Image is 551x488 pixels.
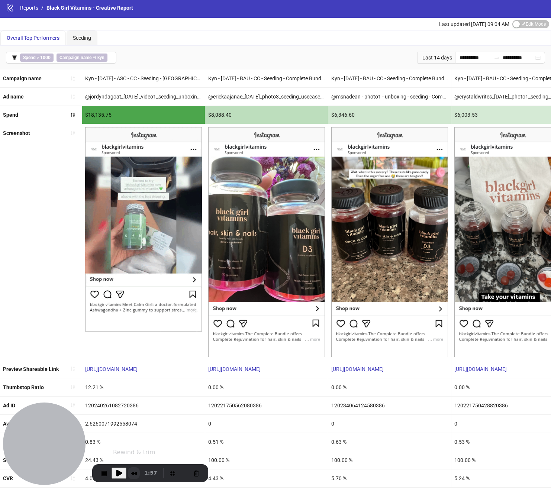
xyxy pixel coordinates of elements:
[331,366,384,372] a: [URL][DOMAIN_NAME]
[3,94,24,100] b: Ad name
[328,433,451,451] div: 0.63 %
[418,52,455,64] div: Last 14 days
[82,378,205,396] div: 12.21 %
[494,55,500,61] span: swap-right
[331,127,448,356] img: Screenshot 120234064124580386
[57,54,107,62] span: ∋
[40,55,51,60] b: 1000
[3,75,42,81] b: Campaign name
[328,378,451,396] div: 0.00 %
[205,70,328,87] div: Kyn - [DATE] - BAU - CC - Seeding - Complete Bundle Page
[205,433,328,451] div: 0.51 %
[41,4,43,12] li: /
[328,106,451,124] div: $6,346.60
[82,451,205,469] div: 24.43 %
[82,397,205,414] div: 120240261082720386
[208,366,261,372] a: [URL][DOMAIN_NAME]
[6,52,116,64] button: Spend > 1000Campaign name ∋ kyn
[82,88,205,106] div: @jordyndagoat_[DATE]_video1_seeding_unboxing_ashwagandha_blackgirlvitamins__iter0
[439,21,509,27] span: Last updated [DATE] 09:04 AM
[205,88,328,106] div: @erickaajanae_[DATE]_photo3_seeding_usecase_CompleteBundle_blackgirlvitamins.jpg
[328,415,451,433] div: 0
[85,366,138,372] a: [URL][DOMAIN_NAME]
[208,127,325,356] img: Screenshot 120221750562080386
[328,451,451,469] div: 100.00 %
[205,469,328,487] div: 4.43 %
[205,106,328,124] div: $8,088.40
[70,384,75,390] span: sort-ascending
[7,35,59,41] span: Overall Top Performers
[82,433,205,451] div: 0.83 %
[205,378,328,396] div: 0.00 %
[20,54,54,62] span: >
[12,55,17,60] span: filter
[3,130,30,136] b: Screenshot
[70,112,75,117] span: sort-descending
[3,366,59,372] b: Preview Shareable Link
[328,70,451,87] div: Kyn - [DATE] - BAU - CC - Seeding - Complete Bundle Page
[70,130,75,136] span: sort-ascending
[46,5,133,11] span: Black Girl Vitamins - Creative Report
[328,469,451,487] div: 5.70 %
[70,366,75,371] span: sort-ascending
[70,76,75,81] span: sort-ascending
[494,55,500,61] span: to
[205,397,328,414] div: 120221750562080386
[85,127,202,332] img: Screenshot 120240261082720386
[328,397,451,414] div: 120234064124580386
[328,88,451,106] div: @msnadean - photo1 - unboxing - seeding - CompleteBundle - PDP
[205,451,328,469] div: 100.00 %
[23,55,36,60] b: Spend
[73,35,91,41] span: Seeding
[3,112,18,118] b: Spend
[70,94,75,99] span: sort-ascending
[97,55,104,60] b: kyn
[82,106,205,124] div: $18,135.75
[59,55,91,60] b: Campaign name
[82,70,205,87] div: Kyn - [DATE] - ASC - CC - Seeding - [GEOGRAPHIC_DATA]
[3,384,44,390] b: Thumbstop Ratio
[454,366,507,372] a: [URL][DOMAIN_NAME]
[19,4,40,12] a: Reports
[82,415,205,433] div: 2.6260071992558074
[205,415,328,433] div: 0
